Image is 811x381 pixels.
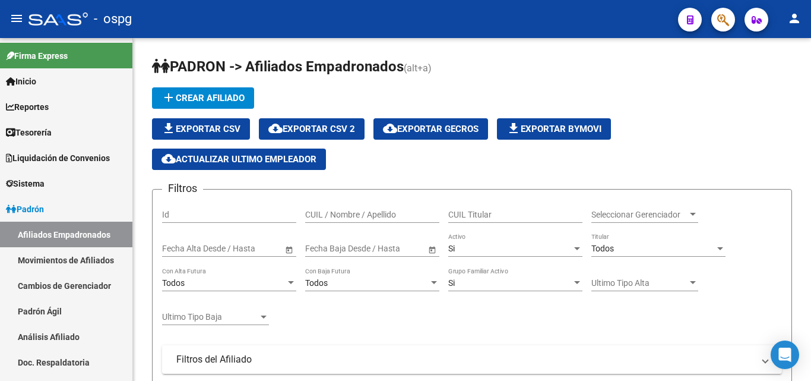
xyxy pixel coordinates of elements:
mat-icon: person [787,11,802,26]
h3: Filtros [162,180,203,197]
mat-icon: file_download [161,121,176,136]
mat-icon: cloud_download [161,152,176,166]
input: Fecha fin [216,244,274,254]
span: Exportar Bymovi [506,124,601,134]
span: Inicio [6,75,36,88]
button: Crear Afiliado [152,87,254,109]
mat-icon: cloud_download [383,121,397,136]
span: Padrón [6,203,44,216]
mat-icon: file_download [506,121,521,136]
span: Todos [162,278,185,288]
mat-icon: menu [9,11,24,26]
span: Crear Afiliado [161,93,245,103]
button: Exportar CSV [152,118,250,140]
span: Actualizar ultimo Empleador [161,154,316,165]
span: Seleccionar Gerenciador [591,210,688,220]
input: Fecha inicio [305,244,349,254]
span: Firma Express [6,49,68,62]
button: Exportar Bymovi [497,118,611,140]
span: Tesorería [6,126,52,139]
span: Sistema [6,177,45,190]
span: Si [448,278,455,288]
span: PADRON -> Afiliados Empadronados [152,58,404,75]
span: Todos [591,244,614,253]
button: Exportar GECROS [373,118,488,140]
span: Ultimo Tipo Baja [162,312,258,322]
span: Exportar CSV 2 [268,124,355,134]
input: Fecha inicio [162,244,205,254]
input: Fecha fin [359,244,417,254]
span: Si [448,244,455,253]
button: Open calendar [283,243,295,256]
span: Ultimo Tipo Alta [591,278,688,288]
span: Liquidación de Convenios [6,152,110,165]
span: Todos [305,278,328,288]
span: - ospg [94,6,132,32]
span: Exportar CSV [161,124,240,134]
button: Exportar CSV 2 [259,118,365,140]
mat-expansion-panel-header: Filtros del Afiliado [162,345,782,374]
span: Reportes [6,100,49,114]
button: Open calendar [426,243,438,256]
span: (alt+a) [404,62,432,74]
div: Open Intercom Messenger [771,341,799,369]
button: Actualizar ultimo Empleador [152,149,326,170]
span: Exportar GECROS [383,124,479,134]
mat-icon: cloud_download [268,121,283,136]
mat-icon: add [161,90,176,105]
mat-panel-title: Filtros del Afiliado [176,353,753,366]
